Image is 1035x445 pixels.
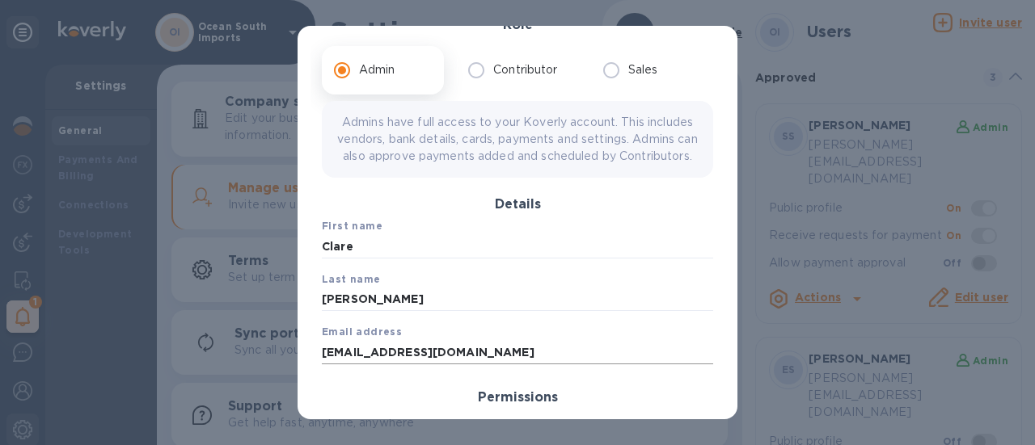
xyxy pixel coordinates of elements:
input: Enter email address [322,340,713,364]
p: Sales [628,61,658,78]
input: Enter first name [322,234,713,258]
input: Enter last name [322,288,713,312]
h3: Role [322,18,713,33]
p: Admins have full access to your Koverly account. This includes vendors, bank details, cards, paym... [335,114,700,165]
b: Email address [322,325,402,338]
b: First name [322,220,382,232]
h3: Details [322,197,713,212]
h3: Permissions [322,390,713,405]
div: role [322,46,713,94]
p: Contributor [493,61,557,78]
p: Admin [359,61,395,78]
b: Last name [322,273,381,285]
